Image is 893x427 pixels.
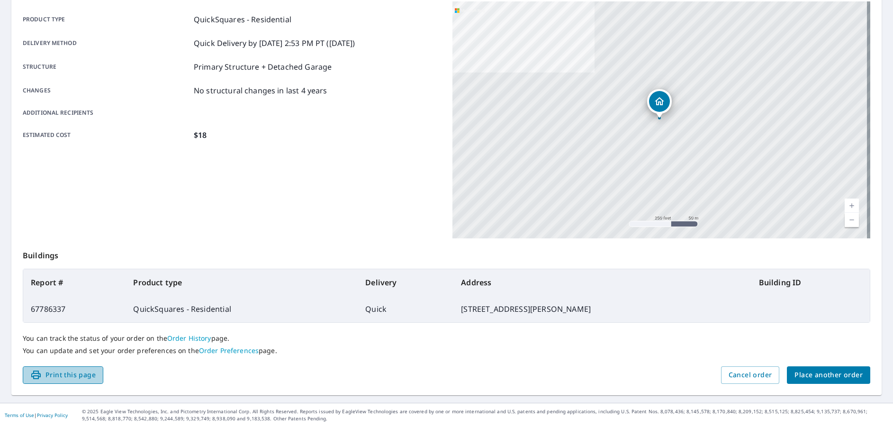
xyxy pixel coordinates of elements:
[23,14,190,25] p: Product type
[23,61,190,73] p: Structure
[23,366,103,384] button: Print this page
[194,14,291,25] p: QuickSquares - Residential
[82,408,888,422] p: © 2025 Eagle View Technologies, Inc. and Pictometry International Corp. All Rights Reserved. Repo...
[751,269,870,296] th: Building ID
[453,296,751,322] td: [STREET_ADDRESS][PERSON_NAME]
[126,269,358,296] th: Product type
[23,109,190,117] p: Additional recipients
[729,369,772,381] span: Cancel order
[453,269,751,296] th: Address
[358,269,453,296] th: Delivery
[37,412,68,418] a: Privacy Policy
[199,346,259,355] a: Order Preferences
[721,366,780,384] button: Cancel order
[194,129,207,141] p: $18
[23,37,190,49] p: Delivery method
[358,296,453,322] td: Quick
[23,334,870,343] p: You can track the status of your order on the page.
[23,85,190,96] p: Changes
[845,213,859,227] a: Current Level 17, Zoom Out
[23,269,126,296] th: Report #
[23,129,190,141] p: Estimated cost
[194,37,355,49] p: Quick Delivery by [DATE] 2:53 PM PT ([DATE])
[794,369,863,381] span: Place another order
[23,296,126,322] td: 67786337
[23,238,870,269] p: Buildings
[194,61,332,73] p: Primary Structure + Detached Garage
[23,346,870,355] p: You can update and set your order preferences on the page.
[194,85,327,96] p: No structural changes in last 4 years
[845,199,859,213] a: Current Level 17, Zoom In
[126,296,358,322] td: QuickSquares - Residential
[5,412,34,418] a: Terms of Use
[787,366,870,384] button: Place another order
[647,89,672,118] div: Dropped pin, building 1, Residential property, 9 Tamie Way Pittsfield, MA 01201
[5,412,68,418] p: |
[167,334,211,343] a: Order History
[30,369,96,381] span: Print this page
